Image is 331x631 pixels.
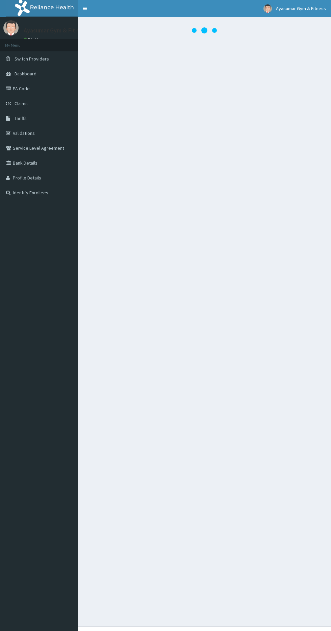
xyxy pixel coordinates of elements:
span: Tariffs [15,115,27,121]
span: Dashboard [15,71,36,77]
svg: audio-loading [191,17,218,44]
p: Ayasumar Gym & Fitness [24,27,87,33]
span: Ayasumar Gym & Fitness [276,5,326,11]
span: Switch Providers [15,56,49,62]
a: Online [24,37,40,42]
img: User Image [263,4,272,13]
img: User Image [3,20,19,35]
span: Claims [15,100,28,106]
